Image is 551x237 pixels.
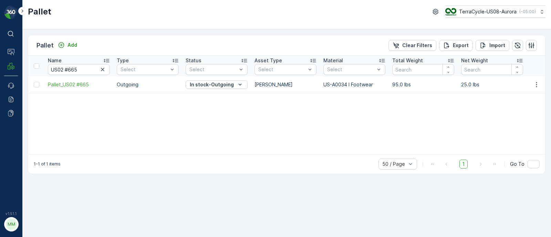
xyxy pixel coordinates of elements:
p: Total Weight [392,57,423,64]
p: 1-1 of 1 items [34,161,61,167]
img: image_ci7OI47.png [445,8,456,15]
button: Export [439,40,473,51]
p: Add [67,42,77,49]
p: TerraCycle-US08-Aurora [459,8,517,15]
button: Add [55,41,80,49]
p: Material [323,57,343,64]
p: Asset Type [254,57,282,64]
p: In stock-Outgoing [190,81,234,88]
button: TerraCycle-US08-Aurora(-05:00) [445,6,545,18]
p: Import [489,42,505,49]
span: v 1.51.1 [4,212,18,216]
a: Pallet_US02 #665 [48,81,110,88]
button: Clear Filters [388,40,436,51]
input: Search [48,64,110,75]
p: Pallet [28,6,51,17]
p: Select [258,66,306,73]
button: In stock-Outgoing [186,80,248,89]
p: 95.0 lbs [392,81,454,88]
p: Pallet [37,41,54,50]
input: Search [461,64,523,75]
span: 1 [459,160,468,169]
p: Net Weight [461,57,488,64]
div: MM [6,219,17,230]
p: Name [48,57,62,64]
p: Export [453,42,469,49]
div: Toggle Row Selected [34,82,39,87]
img: logo [4,6,18,19]
p: Select [189,66,237,73]
button: MM [4,217,18,231]
p: Outgoing [117,81,179,88]
input: Search [392,64,454,75]
p: Select [327,66,375,73]
p: Type [117,57,129,64]
p: Status [186,57,201,64]
p: [PERSON_NAME] [254,81,316,88]
p: Select [121,66,168,73]
p: Clear Filters [402,42,432,49]
p: US-A0034 I Footwear [323,81,385,88]
span: Go To [510,161,524,168]
p: ( -05:00 ) [519,9,536,14]
p: 25.0 lbs [461,81,523,88]
button: Import [476,40,509,51]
